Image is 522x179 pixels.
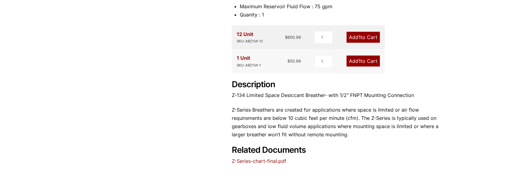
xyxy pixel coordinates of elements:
a: Add1to Cart [346,32,380,43]
span: 1 [358,34,361,40]
bdi: 600.99 [285,35,301,40]
li: Quanity : 1 [240,11,445,19]
bdi: 50.99 [287,59,301,63]
div: 12 Unit [237,30,263,44]
div: SKU: ABZ134-1 [237,63,261,68]
a: Z-Series-chart-final.pdf [232,158,286,164]
span: $ [285,35,287,40]
p: Z-134 Limited Space Desiccant Breather- with 1/2″ FNPT Mounting Connection [232,91,445,99]
a: Add1to Cart [346,55,380,66]
span: 1 [358,58,361,64]
span: $ [287,59,290,63]
p: Z-Series Breathers are created for applications where space is limited or air flow requirements a... [232,106,445,139]
div: 1 Unit [237,54,261,68]
li: Maximum Reservoir Fluid Flow : 75 gpm [240,2,445,11]
h2: Description [232,80,445,90]
div: SKU: ABZ134-12 [237,38,263,44]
